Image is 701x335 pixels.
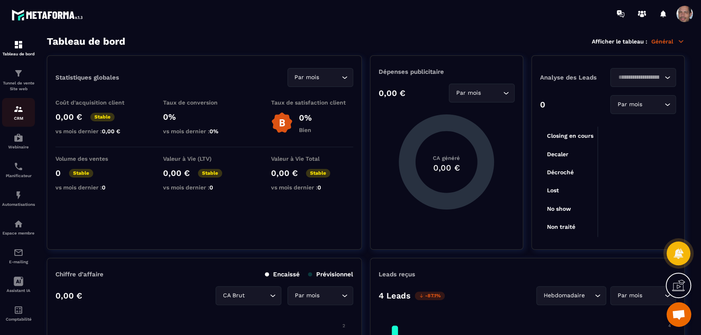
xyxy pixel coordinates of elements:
p: Dépenses publicitaire [379,68,515,75]
a: formationformationCRM [2,98,35,127]
input: Search for option [483,89,501,98]
div: Search for option [287,68,353,87]
p: Tableau de bord [2,52,35,56]
span: Par mois [616,291,644,300]
span: 0 [209,184,213,191]
a: formationformationTableau de bord [2,34,35,62]
img: automations [14,190,23,200]
p: -87.1% [415,292,445,300]
p: Tunnel de vente Site web [2,80,35,92]
span: 0,00 € [102,128,120,134]
a: automationsautomationsEspace membre [2,213,35,242]
p: 0,00 € [379,88,405,98]
tspan: Closing en cours [547,132,593,139]
p: Volume des ventes [55,155,138,162]
a: schedulerschedulerPlanificateur [2,155,35,184]
p: CRM [2,116,35,121]
p: Assistant IA [2,288,35,293]
p: Stable [90,113,115,121]
img: formation [14,40,23,50]
img: automations [14,133,23,143]
p: vs mois dernier : [271,184,353,191]
div: Search for option [610,95,676,114]
input: Search for option [321,73,340,82]
p: Stable [69,169,93,178]
span: CA Brut [221,291,246,300]
p: E-mailing [2,260,35,264]
input: Search for option [616,73,662,82]
a: formationformationTunnel de vente Site web [2,62,35,98]
p: 0 [55,168,61,178]
p: Automatisations [2,202,35,207]
p: 0% [163,112,245,122]
span: 0% [209,128,218,134]
p: Général [651,38,685,45]
p: 4 Leads [379,291,411,301]
span: 0 [102,184,106,191]
div: Search for option [536,286,606,305]
tspan: Non traité [547,223,575,230]
p: 0,00 € [55,291,82,301]
img: formation [14,68,23,78]
div: Search for option [610,286,676,305]
p: Webinaire [2,145,35,149]
p: Bien [299,127,312,133]
img: email [14,248,23,258]
p: Planificateur [2,173,35,178]
input: Search for option [586,291,593,300]
p: Leads reçus [379,271,415,278]
p: Afficher le tableau : [592,38,647,45]
div: Search for option [610,68,676,87]
input: Search for option [644,100,662,109]
p: Comptabilité [2,317,35,321]
img: automations [14,219,23,229]
input: Search for option [246,291,268,300]
img: logo [11,7,85,23]
span: Par mois [616,100,644,109]
p: Coût d'acquisition client [55,99,138,106]
div: Search for option [216,286,281,305]
img: accountant [14,305,23,315]
p: vs mois dernier : [55,184,138,191]
p: 0,00 € [271,168,298,178]
p: 0,00 € [163,168,190,178]
tspan: 2 [342,323,345,328]
tspan: 4 [668,323,671,328]
p: Stable [306,169,330,178]
a: accountantaccountantComptabilité [2,299,35,328]
tspan: Lost [547,187,559,194]
a: Assistant IA [2,270,35,299]
a: automationsautomationsWebinaire [2,127,35,155]
p: 0% [299,113,312,123]
span: Par mois [293,291,321,300]
p: 0 [540,100,545,109]
p: Espace membre [2,231,35,235]
p: Statistiques globales [55,74,119,81]
p: vs mois dernier : [163,128,245,134]
p: Taux de conversion [163,99,245,106]
p: Prévisionnel [308,271,353,278]
h3: Tableau de bord [47,36,125,47]
img: b-badge-o.b3b20ee6.svg [271,112,293,134]
p: vs mois dernier : [163,184,245,191]
span: 0 [317,184,321,191]
div: Search for option [449,84,515,103]
tspan: Décroché [547,169,573,175]
p: Valeur à Vie (LTV) [163,155,245,162]
p: Taux de satisfaction client [271,99,353,106]
a: emailemailE-mailing [2,242,35,270]
div: Ouvrir le chat [667,302,691,327]
span: Hebdomadaire [542,291,586,300]
tspan: Decaler [547,151,568,157]
p: Analyse des Leads [540,74,608,81]
tspan: No show [547,205,571,212]
p: 0,00 € [55,112,82,122]
img: formation [14,104,23,114]
span: Par mois [293,73,321,82]
span: Par mois [454,89,483,98]
p: vs mois dernier : [55,128,138,134]
p: Encaissé [265,271,300,278]
p: Stable [198,169,222,178]
p: Chiffre d’affaire [55,271,103,278]
img: scheduler [14,162,23,171]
